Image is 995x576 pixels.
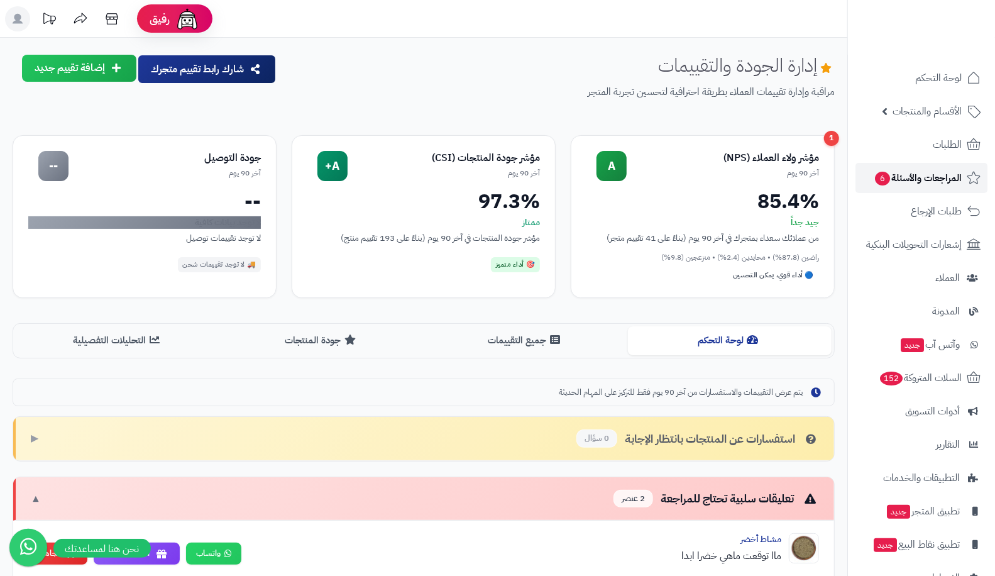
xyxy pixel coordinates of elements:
div: آخر 90 يوم [69,168,261,179]
div: ماا توقعت ماهي خضرا ابدا [251,548,781,563]
button: جودة المنتجات [220,326,424,355]
div: استفسارات عن المنتجات بانتظار الإجابة [576,429,819,448]
div: آخر 90 يوم [627,168,819,179]
div: جيد جداً [586,216,819,229]
span: جديد [874,538,897,552]
span: رفيق [150,11,170,26]
span: المراجعات والأسئلة [874,169,962,187]
div: مؤشر ولاء العملاء (NPS) [627,151,819,165]
span: العملاء [935,269,960,287]
div: جودة التوصيل [69,151,261,165]
a: التطبيقات والخدمات [855,463,987,493]
span: ▶ [31,431,38,446]
div: 1 [824,131,839,146]
div: لا توجد تقييمات توصيل [28,231,261,245]
a: تطبيق نقاط البيعجديد [855,529,987,560]
span: جديد [901,338,924,352]
span: تطبيق نقاط البيع [872,536,960,553]
div: -- [38,151,69,181]
span: 2 عنصر [613,490,653,508]
span: جديد [887,505,910,519]
a: لوحة التحكم [855,63,987,93]
a: السلات المتروكة152 [855,363,987,393]
a: المدونة [855,296,987,326]
div: ممتاز [307,216,540,229]
span: أدوات التسويق [905,402,960,420]
button: إضافة تقييم جديد [22,55,136,82]
a: إشعارات التحويلات البنكية [855,230,987,260]
div: مؤشر جودة المنتجات في آخر 90 يوم (بناءً على 193 تقييم منتج) [307,231,540,245]
button: جميع التقييمات [424,326,628,355]
span: لوحة التحكم [915,69,962,87]
div: راضين (87.8%) • محايدين (2.4%) • منزعجين (9.8%) [586,252,819,263]
div: 85.4% [586,191,819,211]
a: وآتس آبجديد [855,330,987,360]
span: التطبيقات والخدمات [883,469,960,487]
a: تطبيق المتجرجديد [855,496,987,526]
img: logo-2.png [910,34,983,60]
a: واتساب [186,543,241,565]
span: التقارير [936,436,960,453]
span: طلبات الإرجاع [911,202,962,220]
span: يتم عرض التقييمات والاستفسارات من آخر 90 يوم فقط للتركيز على المهام الحديثة [559,387,803,399]
a: تحديثات المنصة [33,6,65,35]
div: A+ [317,151,348,181]
div: 97.3% [307,191,540,211]
div: مؤشر جودة المنتجات (CSI) [348,151,540,165]
a: أدوات التسويق [855,396,987,426]
a: التقارير [855,429,987,460]
div: آخر 90 يوم [348,168,540,179]
h1: إدارة الجودة والتقييمات [658,55,835,75]
div: لا توجد بيانات كافية [28,216,261,229]
button: التحليلات التفصيلية [16,326,220,355]
p: مراقبة وإدارة تقييمات العملاء بطريقة احترافية لتحسين تجربة المتجر [287,85,835,99]
span: 0 سؤال [576,429,617,448]
a: المراجعات والأسئلة6 [855,163,987,193]
div: تعليقات سلبية تحتاج للمراجعة [613,490,819,508]
img: ai-face.png [175,6,200,31]
div: 🔵 أداء قوي، يمكن التحسين [728,268,819,283]
span: الأقسام والمنتجات [893,102,962,120]
a: العملاء [855,263,987,293]
span: إشعارات التحويلات البنكية [866,236,962,253]
img: Product [789,533,819,563]
div: -- [28,191,261,211]
span: 152 [880,372,903,385]
div: مشاط أخضر [251,533,781,546]
button: لوحة التحكم [628,326,832,355]
span: الطلبات [933,136,962,153]
button: شارك رابط تقييم متجرك [138,55,275,83]
span: وآتس آب [899,336,960,353]
div: 🚚 لا توجد تقييمات شحن [178,257,261,272]
a: الطلبات [855,130,987,160]
span: ▼ [31,492,41,506]
div: 🎯 أداء متميز [491,257,540,272]
div: من عملائك سعداء بمتجرك في آخر 90 يوم (بناءً على 41 تقييم متجر) [586,231,819,245]
span: السلات المتروكة [879,369,962,387]
span: تطبيق المتجر [886,502,960,520]
span: 6 [875,172,890,186]
a: طلبات الإرجاع [855,196,987,226]
div: A [596,151,627,181]
span: المدونة [932,302,960,320]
